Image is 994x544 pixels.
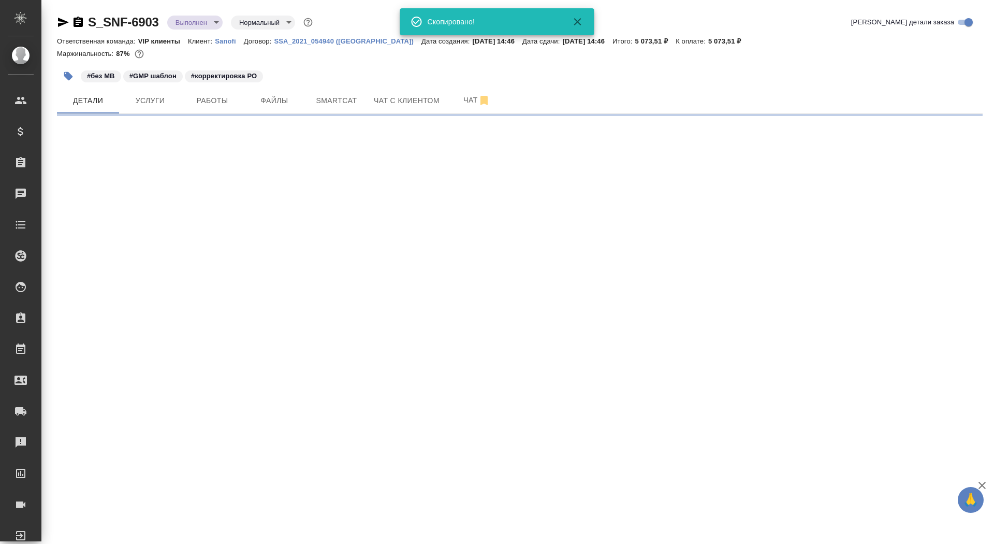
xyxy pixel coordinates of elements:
p: 5 073,51 ₽ [635,37,676,45]
span: Детали [63,94,113,107]
p: Дата создания: [421,37,472,45]
span: 🙏 [962,489,980,511]
p: Sanofi [215,37,244,45]
svg: Отписаться [478,94,490,107]
button: Добавить тэг [57,65,80,88]
button: Закрыть [565,16,590,28]
span: Услуги [125,94,175,107]
p: Договор: [244,37,274,45]
span: Файлы [250,94,299,107]
p: [DATE] 14:46 [562,37,612,45]
span: Работы [187,94,237,107]
a: Sanofi [215,36,244,45]
button: Скопировать ссылку [72,16,84,28]
div: Выполнен [167,16,223,30]
p: К оплате: [676,37,708,45]
div: Выполнен [231,16,295,30]
p: #GMP шаблон [129,71,177,81]
span: [PERSON_NAME] детали заказа [851,17,954,27]
button: Выполнен [172,18,210,27]
p: SSA_2021_054940 ([GEOGRAPHIC_DATA]) [274,37,421,45]
p: [DATE] 14:46 [472,37,522,45]
button: 🙏 [958,487,984,513]
button: Скопировать ссылку для ЯМессенджера [57,16,69,28]
span: Чат с клиентом [374,94,440,107]
button: Доп статусы указывают на важность/срочность заказа [301,16,315,29]
button: Нормальный [236,18,283,27]
p: Дата сдачи: [522,37,562,45]
span: корректировка РО [184,71,264,80]
span: Чат [452,94,502,107]
p: 5 073,51 ₽ [708,37,749,45]
p: Клиент: [188,37,215,45]
p: #корректировка РО [191,71,257,81]
p: Итого: [612,37,635,45]
button: 533.39 RUB; [133,47,146,61]
span: Smartcat [312,94,361,107]
p: Маржинальность: [57,50,116,58]
a: SSA_2021_054940 ([GEOGRAPHIC_DATA]) [274,36,421,45]
p: VIP клиенты [138,37,188,45]
div: Скопировано! [428,17,557,27]
a: S_SNF-6903 [88,15,159,29]
p: 87% [116,50,132,58]
span: GMP шаблон [122,71,184,80]
p: Ответственная команда: [57,37,138,45]
p: #без МВ [87,71,115,81]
